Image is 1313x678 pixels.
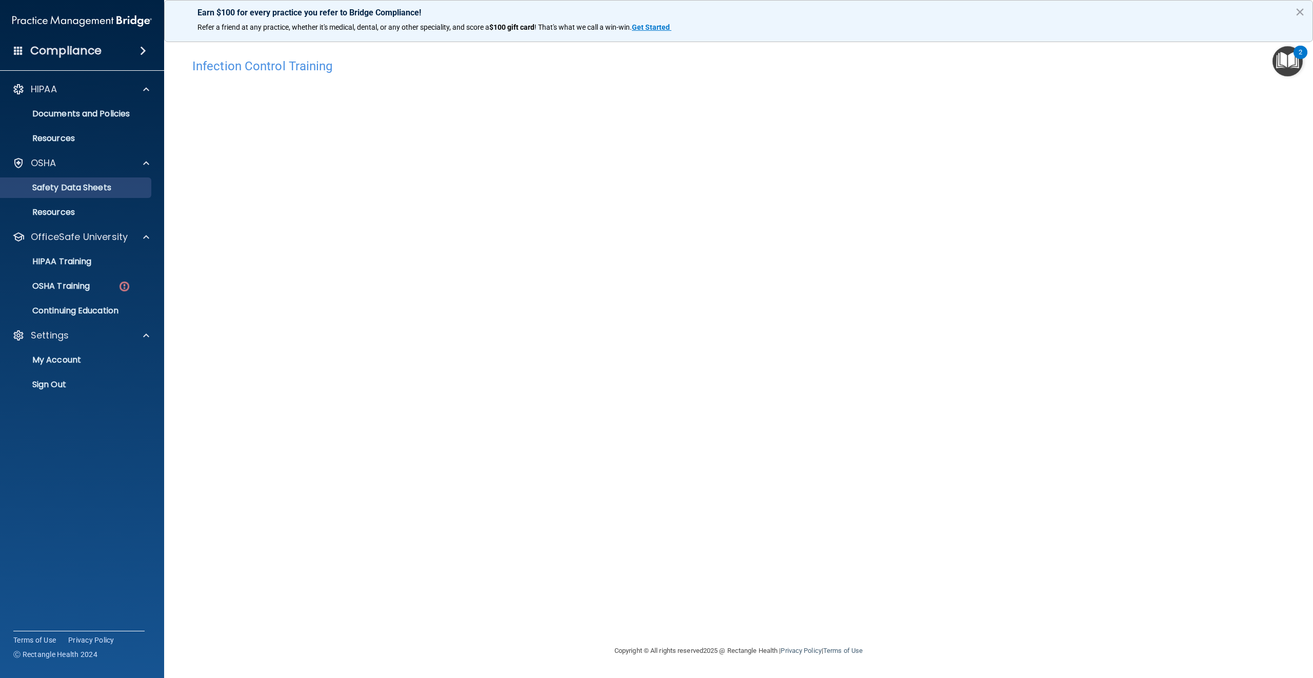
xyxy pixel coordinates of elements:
a: Terms of Use [823,647,863,654]
p: Earn $100 for every practice you refer to Bridge Compliance! [197,8,1279,17]
p: Documents and Policies [7,109,147,119]
a: Terms of Use [13,635,56,645]
a: OfficeSafe University [12,231,149,243]
p: Resources [7,133,147,144]
p: OfficeSafe University [31,231,128,243]
span: Ⓒ Rectangle Health 2024 [13,649,97,660]
p: OSHA Training [7,281,90,291]
img: PMB logo [12,11,152,31]
a: OSHA [12,157,149,169]
a: Privacy Policy [781,647,821,654]
p: Continuing Education [7,306,147,316]
button: Open Resource Center, 2 new notifications [1272,46,1303,76]
p: HIPAA Training [7,256,91,267]
button: Close [1295,4,1305,20]
h4: Infection Control Training [192,59,1285,73]
strong: Get Started [632,23,670,31]
a: Privacy Policy [68,635,114,645]
a: HIPAA [12,83,149,95]
span: Refer a friend at any practice, whether it's medical, dental, or any other speciality, and score a [197,23,489,31]
div: 2 [1299,52,1302,66]
p: Resources [7,207,147,217]
strong: $100 gift card [489,23,534,31]
span: ! That's what we call a win-win. [534,23,632,31]
iframe: infection-control-training [192,78,705,394]
h4: Compliance [30,44,102,58]
img: danger-circle.6113f641.png [118,280,131,293]
p: HIPAA [31,83,57,95]
p: Safety Data Sheets [7,183,147,193]
p: Settings [31,329,69,342]
p: My Account [7,355,147,365]
a: Get Started [632,23,671,31]
p: Sign Out [7,380,147,390]
a: Settings [12,329,149,342]
div: Copyright © All rights reserved 2025 @ Rectangle Health | | [551,634,926,667]
p: OSHA [31,157,56,169]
